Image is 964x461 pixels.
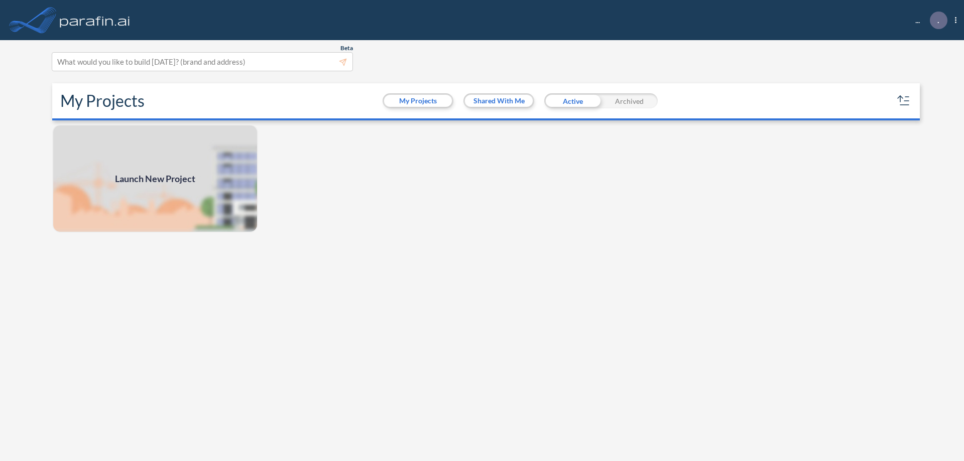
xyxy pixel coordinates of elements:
[115,172,195,186] span: Launch New Project
[465,95,533,107] button: Shared With Me
[896,93,912,109] button: sort
[340,44,353,52] span: Beta
[900,12,956,29] div: ...
[60,91,145,110] h2: My Projects
[58,10,132,30] img: logo
[52,124,258,233] a: Launch New Project
[601,93,658,108] div: Archived
[544,93,601,108] div: Active
[937,16,939,25] p: .
[52,124,258,233] img: add
[384,95,452,107] button: My Projects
